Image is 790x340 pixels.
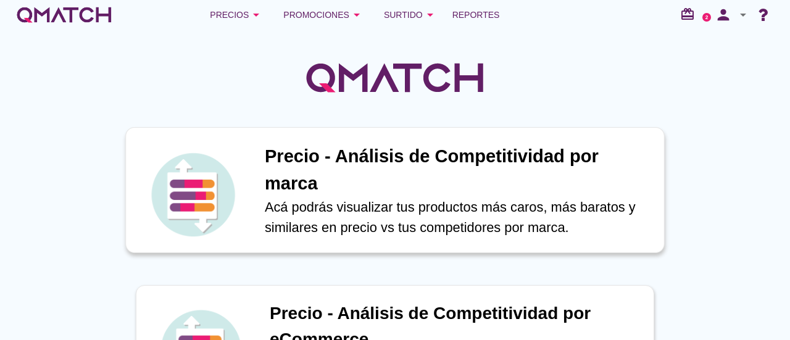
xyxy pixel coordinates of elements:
[249,7,264,22] i: arrow_drop_down
[423,7,438,22] i: arrow_drop_down
[273,2,374,27] button: Promociones
[447,2,505,27] a: Reportes
[374,2,447,27] button: Surtido
[148,149,238,239] img: icon
[15,2,114,27] a: white-qmatch-logo
[349,7,364,22] i: arrow_drop_down
[302,47,488,109] img: QMatchLogo
[680,7,700,22] i: redeem
[711,6,736,23] i: person
[265,143,651,197] h1: Precio - Análisis de Competitividad por marca
[736,7,750,22] i: arrow_drop_down
[702,13,711,22] a: 2
[705,14,709,20] text: 2
[384,7,438,22] div: Surtido
[210,7,264,22] div: Precios
[452,7,500,22] span: Reportes
[265,197,651,238] p: Acá podrás visualizar tus productos más caros, más baratos y similares en precio vs tus competido...
[283,7,364,22] div: Promociones
[118,130,671,251] a: iconPrecio - Análisis de Competitividad por marcaAcá podrás visualizar tus productos más caros, m...
[200,2,273,27] button: Precios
